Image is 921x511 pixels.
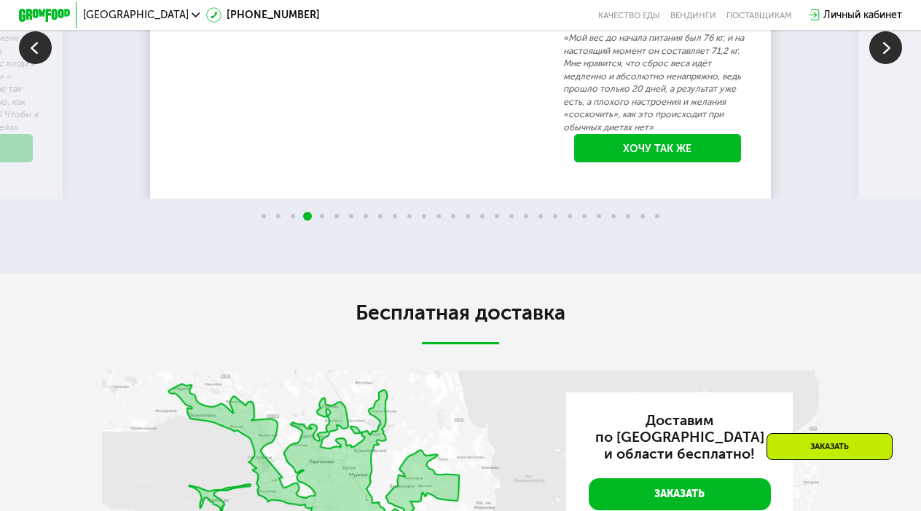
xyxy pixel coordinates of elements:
span: [GEOGRAPHIC_DATA] [83,10,189,20]
a: Хочу так же [574,134,740,163]
div: Заказать [767,433,893,460]
img: Slide left [19,31,52,64]
a: Заказать [589,478,771,510]
h2: Бесплатная доставка [102,300,818,325]
p: «Мой вес до начала питания был 76 кг, и на настоящий момент он составляет 71,2 кг. Мне нравится, ... [563,31,751,133]
h3: Доставим по [GEOGRAPHIC_DATA] и области бесплатно! [589,413,771,462]
div: поставщикам [726,10,792,20]
a: Качество еды [598,10,660,20]
a: [PHONE_NUMBER] [206,7,320,23]
a: Вендинги [670,10,716,20]
div: Личный кабинет [823,7,902,23]
img: Slide right [869,31,902,64]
